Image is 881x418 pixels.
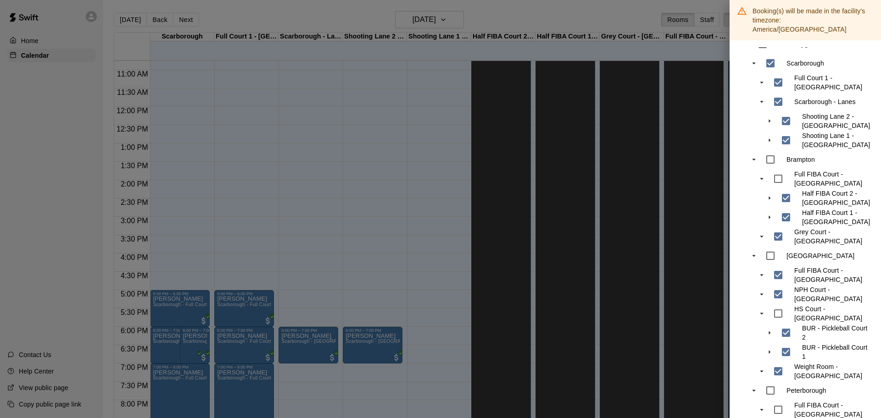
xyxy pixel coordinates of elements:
[794,97,856,106] p: Scarborough - Lanes
[802,343,868,361] p: BUR - Pickleball Court 1
[802,208,870,226] p: Half FIBA Court 1 - [GEOGRAPHIC_DATA]
[794,170,868,188] p: Full FIBA Court - [GEOGRAPHIC_DATA]
[794,227,868,246] p: Grey Court - [GEOGRAPHIC_DATA]
[794,285,868,303] p: NPH Court - [GEOGRAPHIC_DATA]
[753,3,874,38] div: Booking(s) will be made in the facility's timezone: America/[GEOGRAPHIC_DATA]
[794,266,868,284] p: Full FIBA Court - [GEOGRAPHIC_DATA]
[802,112,870,130] p: Shooting Lane 2 - [GEOGRAPHIC_DATA]
[786,59,824,68] p: Scarborough
[794,362,868,380] p: Weight Room - [GEOGRAPHIC_DATA]
[786,155,815,164] p: Brampton
[794,304,868,323] p: HS Court - [GEOGRAPHIC_DATA]
[794,73,868,92] p: Full Court 1 - [GEOGRAPHIC_DATA]
[786,386,826,395] p: Peterborough
[802,189,870,207] p: Half FIBA Court 2 - [GEOGRAPHIC_DATA]
[802,324,868,342] p: BUR - Pickleball Court 2
[786,251,854,260] p: [GEOGRAPHIC_DATA]
[802,131,870,149] p: Shooting Lane 1 - [GEOGRAPHIC_DATA]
